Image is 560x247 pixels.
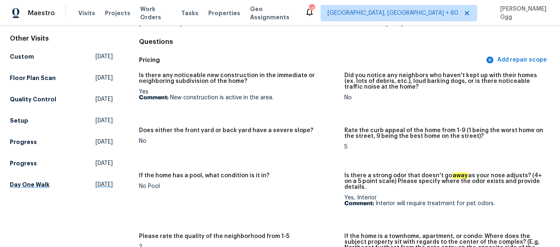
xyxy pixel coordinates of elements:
button: Add repair scope [484,53,550,68]
h5: Progress [10,159,37,167]
div: 592 [309,5,314,13]
span: [PERSON_NAME] Ggg [497,5,548,21]
span: [DATE] [96,74,113,82]
span: [DATE] [96,95,113,103]
span: Properties [208,9,240,17]
a: Day One Walk[DATE] [10,177,113,192]
h5: Rate the curb appeal of the home from 1-9 (1 being the worst home on the street, 9 being the best... [344,128,544,139]
span: [DATE] [96,159,113,167]
div: No Pool [139,183,338,189]
span: [GEOGRAPHIC_DATA], [GEOGRAPHIC_DATA] + 60 [328,9,458,17]
div: 5 [344,144,544,150]
em: away [452,172,468,179]
span: Projects [105,9,130,17]
a: Floor Plan Scan[DATE] [10,71,113,85]
h5: If the home has a pool, what condition is it in? [139,173,269,178]
span: Maestro [28,9,55,17]
h5: Did you notice any neighbors who haven't kept up with their homes (ex. lots of debris, etc.), lou... [344,73,544,90]
span: [DATE] [96,117,113,125]
h5: Pricing [139,56,484,64]
p: Interior will require treatment for pet odors. [344,201,544,206]
h5: Is there a strong odor that doesn't go as your nose adjusts? (4+ on a 5 point scale) Please speci... [344,173,544,190]
h5: Quality Control [10,95,56,103]
div: No [139,138,338,144]
div: Yes [139,89,338,101]
a: Custom[DATE] [10,49,113,64]
span: Geo Assignments [250,5,295,21]
span: Work Orders [140,5,171,21]
h5: Please rate the quality of the neighborhood from 1-5 [139,233,289,239]
h5: Floor Plan Scan [10,74,56,82]
a: Progress[DATE] [10,156,113,171]
div: No [344,95,544,101]
p: New construction is active in the area. [139,95,338,101]
span: Tasks [181,10,198,16]
b: Comment: [344,201,374,206]
span: [DATE] [96,53,113,61]
h5: Progress [10,138,37,146]
span: Add repair scope [487,55,547,65]
b: Comment: [139,95,168,101]
div: Yes, Interior [344,195,544,206]
span: [DATE] [96,138,113,146]
h5: Does either the front yard or back yard have a severe slope? [139,128,313,133]
h5: Custom [10,53,34,61]
a: Quality Control[DATE] [10,92,113,107]
span: Visits [78,9,95,17]
h4: Questions [139,38,550,46]
h5: Setup [10,117,28,125]
a: Progress[DATE] [10,135,113,149]
h5: Day One Walk [10,181,50,189]
div: Other Visits [10,34,113,43]
a: Setup[DATE] [10,113,113,128]
h5: Is there any noticeable new construction in the immediate or neighboring subdivision of the home? [139,73,338,84]
span: [DATE] [96,181,113,189]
